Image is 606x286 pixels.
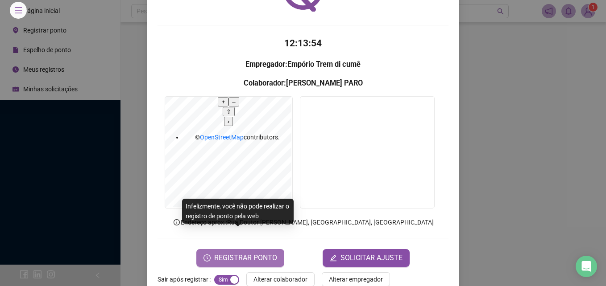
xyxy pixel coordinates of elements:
button: + [218,97,228,106]
strong: Empregador [245,60,285,69]
a: OpenStreetMap [200,134,244,141]
p: Endereço aprox. : Rua Doutor [PERSON_NAME], [GEOGRAPHIC_DATA], [GEOGRAPHIC_DATA] [158,217,448,227]
div: Infelizmente, você não pode realizar o registro de ponto pela web [182,199,294,224]
span: › [228,118,229,125]
button: ⇧ [223,107,235,116]
button: editSOLICITAR AJUSTE [323,249,410,267]
span: clock-circle [203,254,211,261]
div: Open Intercom Messenger [576,256,597,277]
strong: Colaborador [244,79,284,87]
button: REGISTRAR PONTO [196,249,284,267]
span: ⇧ [226,108,231,115]
time: 12:13:54 [284,38,322,49]
button: – [228,97,239,106]
span: edit [330,254,337,261]
span: info-circle [173,218,181,226]
span: REGISTRAR PONTO [214,253,277,263]
h3: : Empório Trem di cumê [158,59,448,70]
h3: : [PERSON_NAME] PARO [158,78,448,89]
span: Alterar empregador [329,274,383,284]
button: › [224,117,233,126]
span: Alterar colaborador [253,274,307,284]
span: SOLICITAR AJUSTE [340,253,403,263]
span: menu [14,6,22,14]
li: © contributors. [183,132,292,142]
